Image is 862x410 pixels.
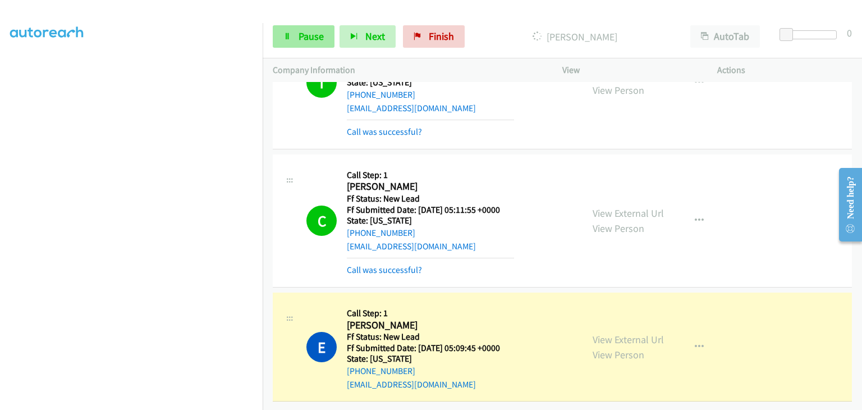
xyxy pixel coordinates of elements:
p: Company Information [273,63,542,77]
h1: T [306,67,337,98]
a: View External Url [593,333,664,346]
a: Pause [273,25,334,48]
a: View External Url [593,207,664,220]
div: Delay between calls (in seconds) [785,30,837,39]
a: View Person [593,348,644,361]
h2: [PERSON_NAME] [347,319,514,332]
a: View Person [593,222,644,235]
h5: Call Step: 1 [347,170,514,181]
h1: E [306,332,337,362]
button: Next [340,25,396,48]
h5: Ff Status: New Lead [347,193,514,204]
h5: State: [US_STATE] [347,353,514,365]
a: Call was successful? [347,265,422,275]
h5: Ff Status: New Lead [347,331,514,343]
h5: Ff Submitted Date: [DATE] 05:11:55 +0000 [347,204,514,216]
p: View [562,63,697,77]
button: AutoTab [690,25,760,48]
h5: State: [US_STATE] [347,215,514,226]
a: [EMAIL_ADDRESS][DOMAIN_NAME] [347,241,476,252]
p: Actions [717,63,852,77]
a: View Person [593,84,644,97]
iframe: Resource Center [830,160,862,249]
a: Finish [403,25,465,48]
a: [PHONE_NUMBER] [347,227,415,238]
h5: Call Step: 1 [347,308,514,319]
a: Call was successful? [347,126,422,137]
p: [PERSON_NAME] [480,29,670,44]
a: [EMAIL_ADDRESS][DOMAIN_NAME] [347,379,476,390]
h5: State: [US_STATE] [347,77,514,88]
h1: C [306,206,337,236]
h2: [PERSON_NAME] [347,180,514,193]
a: [PHONE_NUMBER] [347,366,415,376]
a: [PHONE_NUMBER] [347,89,415,100]
span: Next [365,30,385,43]
div: 0 [847,25,852,40]
span: Pause [299,30,324,43]
a: [EMAIL_ADDRESS][DOMAIN_NAME] [347,103,476,113]
h5: Ff Submitted Date: [DATE] 05:09:45 +0000 [347,343,514,354]
span: Finish [429,30,454,43]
